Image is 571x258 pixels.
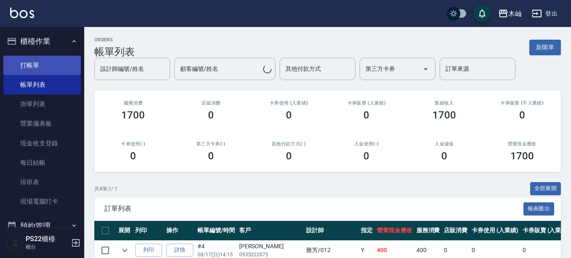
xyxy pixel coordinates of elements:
[3,153,81,172] a: 每日結帳
[432,109,456,121] h3: 1700
[26,243,69,251] p: 櫃台
[523,202,555,215] button: 報表匯出
[3,56,81,75] a: 打帳單
[519,109,525,121] h3: 0
[237,221,304,241] th: 客戶
[441,150,447,162] h3: 0
[3,114,81,133] a: 營業儀表板
[338,100,395,106] h2: 卡券販賣 (入業績)
[260,100,318,106] h2: 卡券使用 (入業績)
[7,234,24,251] img: Person
[133,221,164,241] th: 列印
[182,141,240,147] h2: 第三方卡券(-)
[239,242,302,251] div: [PERSON_NAME]
[3,192,81,211] a: 現場電腦打卡
[94,37,135,43] h2: ORDERS
[414,221,442,241] th: 服務消費
[510,150,534,162] h3: 1700
[164,221,195,241] th: 操作
[419,62,432,76] button: Open
[442,221,470,241] th: 店販消費
[121,109,145,121] h3: 1700
[135,244,162,257] button: 列印
[304,221,359,241] th: 設計師
[104,204,523,213] span: 訂單列表
[363,150,369,162] h3: 0
[104,141,162,147] h2: 卡券使用(-)
[363,109,369,121] h3: 0
[3,30,81,52] button: 櫃檯作業
[529,40,561,55] button: 新開單
[530,182,561,195] button: 全部展開
[208,150,214,162] h3: 0
[3,172,81,192] a: 排班表
[26,235,69,243] h5: PS22櫃檯
[508,8,522,19] div: 木屾
[118,244,131,257] button: expand row
[3,215,81,237] button: 預約管理
[470,221,520,241] th: 卡券使用 (入業績)
[94,185,117,193] p: 共 4 筆, 1 / 1
[3,75,81,94] a: 帳單列表
[528,6,561,21] button: 登出
[493,141,551,147] h2: 營業現金應收
[195,221,237,241] th: 帳單編號/時間
[286,109,292,121] h3: 0
[338,141,395,147] h2: 入金使用(-)
[166,244,193,257] a: 詳情
[94,46,135,58] h3: 帳單列表
[523,204,555,212] a: 報表匯出
[10,8,34,18] img: Logo
[130,150,136,162] h3: 0
[474,5,491,22] button: save
[416,141,473,147] h2: 入金儲值
[416,100,473,106] h2: 業績收入
[375,221,414,241] th: 營業現金應收
[104,100,162,106] h3: 服務消費
[286,150,292,162] h3: 0
[529,43,561,51] a: 新開單
[3,134,81,153] a: 現金收支登錄
[116,221,133,241] th: 展開
[493,100,551,106] h2: 卡券販賣 (不入業績)
[495,5,525,22] button: 木屾
[260,141,318,147] h2: 其他付款方式(-)
[359,221,375,241] th: 指定
[182,100,240,106] h2: 店販消費
[208,109,214,121] h3: 0
[3,94,81,114] a: 掛單列表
